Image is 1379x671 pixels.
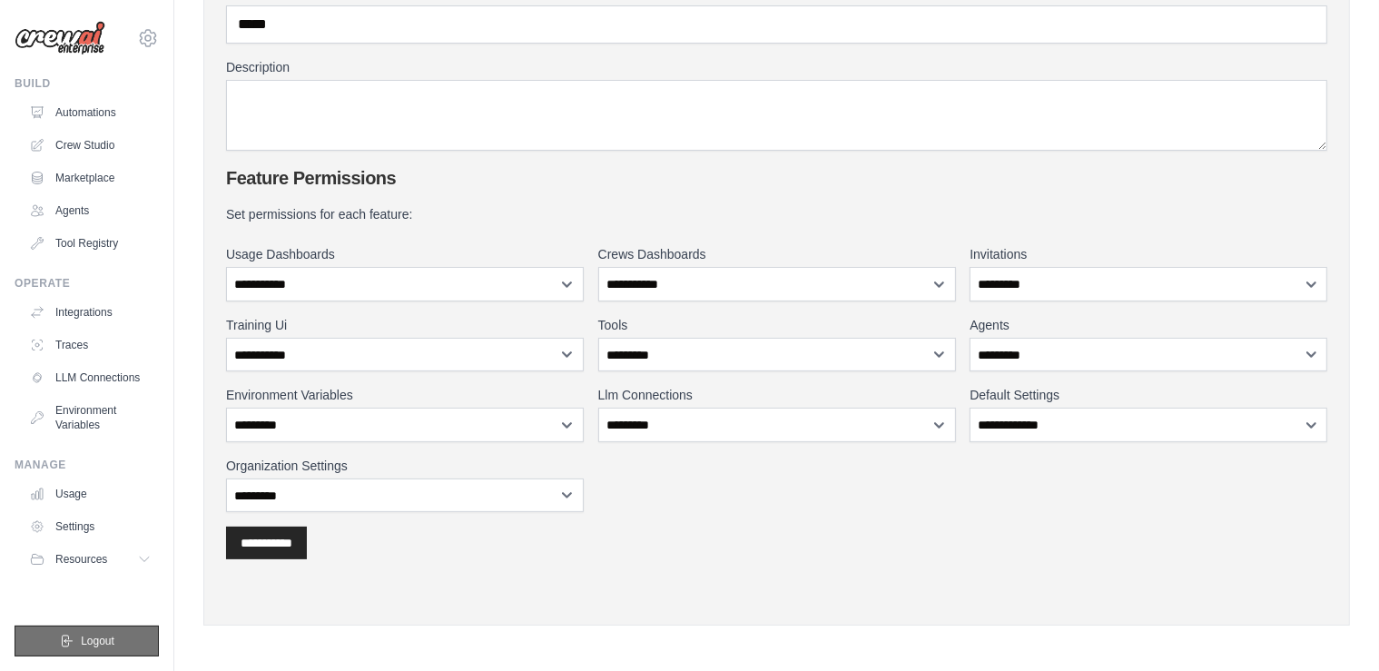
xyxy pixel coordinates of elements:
[22,396,159,439] a: Environment Variables
[22,229,159,258] a: Tool Registry
[15,458,159,472] div: Manage
[22,163,159,192] a: Marketplace
[22,131,159,160] a: Crew Studio
[22,363,159,392] a: LLM Connections
[22,196,159,225] a: Agents
[598,316,956,334] label: Tools
[22,479,159,508] a: Usage
[598,386,956,404] label: Llm Connections
[226,58,1327,76] label: Description
[22,545,159,574] button: Resources
[81,634,114,648] span: Logout
[22,98,159,127] a: Automations
[226,245,584,263] label: Usage Dashboards
[226,316,584,334] label: Training Ui
[970,386,1327,404] label: Default Settings
[226,205,1327,223] legend: Set permissions for each feature:
[15,626,159,656] button: Logout
[226,457,584,475] label: Organization Settings
[22,331,159,360] a: Traces
[226,386,584,404] label: Environment Variables
[970,245,1327,263] label: Invitations
[15,21,105,55] img: Logo
[22,512,159,541] a: Settings
[598,245,956,263] label: Crews Dashboards
[226,165,1327,191] h2: Feature Permissions
[55,552,107,567] span: Resources
[15,76,159,91] div: Build
[970,316,1327,334] label: Agents
[15,276,159,291] div: Operate
[22,298,159,327] a: Integrations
